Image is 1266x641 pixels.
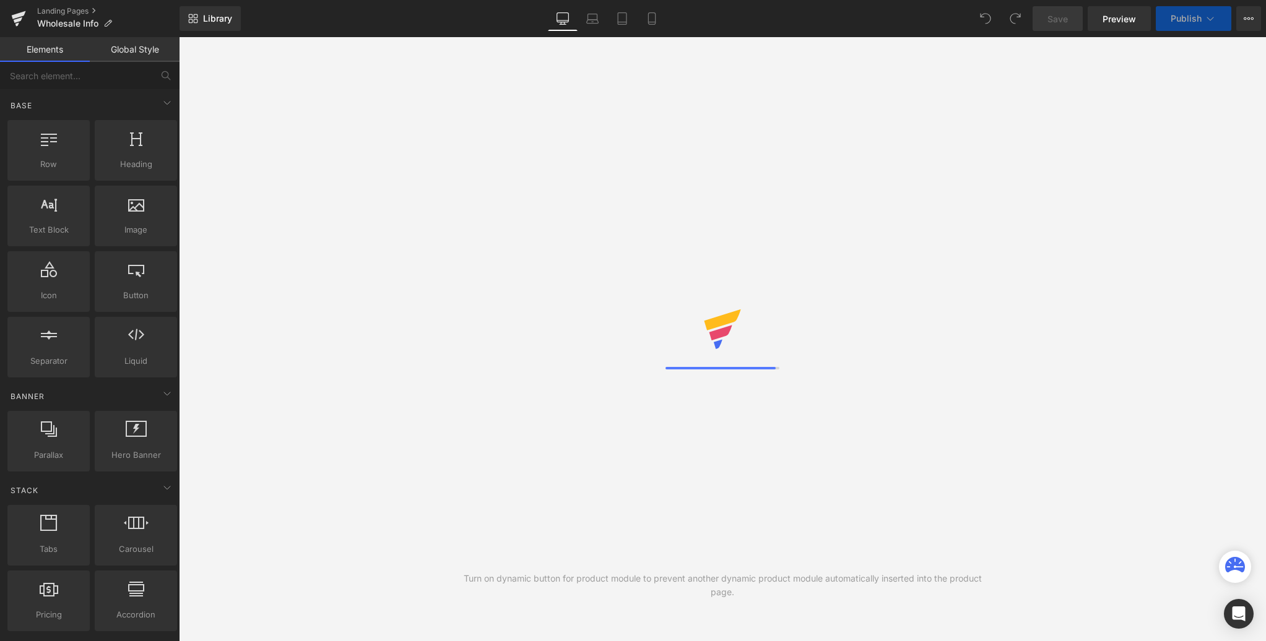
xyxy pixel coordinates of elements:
[180,6,241,31] a: New Library
[98,355,173,368] span: Liquid
[11,355,86,368] span: Separator
[1236,6,1261,31] button: More
[11,158,86,171] span: Row
[9,100,33,111] span: Base
[607,6,637,31] a: Tablet
[1156,6,1231,31] button: Publish
[37,6,180,16] a: Landing Pages
[90,37,180,62] a: Global Style
[451,572,994,599] div: Turn on dynamic button for product module to prevent another dynamic product module automatically...
[11,608,86,621] span: Pricing
[98,223,173,236] span: Image
[1103,12,1136,25] span: Preview
[11,449,86,462] span: Parallax
[9,390,46,402] span: Banner
[98,543,173,556] span: Carousel
[11,223,86,236] span: Text Block
[1047,12,1068,25] span: Save
[37,19,98,28] span: Wholesale Info
[637,6,667,31] a: Mobile
[98,449,173,462] span: Hero Banner
[973,6,998,31] button: Undo
[9,484,40,496] span: Stack
[1003,6,1028,31] button: Redo
[203,13,232,24] span: Library
[98,158,173,171] span: Heading
[11,289,86,302] span: Icon
[98,608,173,621] span: Accordion
[1171,14,1202,24] span: Publish
[11,543,86,556] span: Tabs
[548,6,578,31] a: Desktop
[1088,6,1151,31] a: Preview
[1224,599,1254,629] div: Open Intercom Messenger
[98,289,173,302] span: Button
[578,6,607,31] a: Laptop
